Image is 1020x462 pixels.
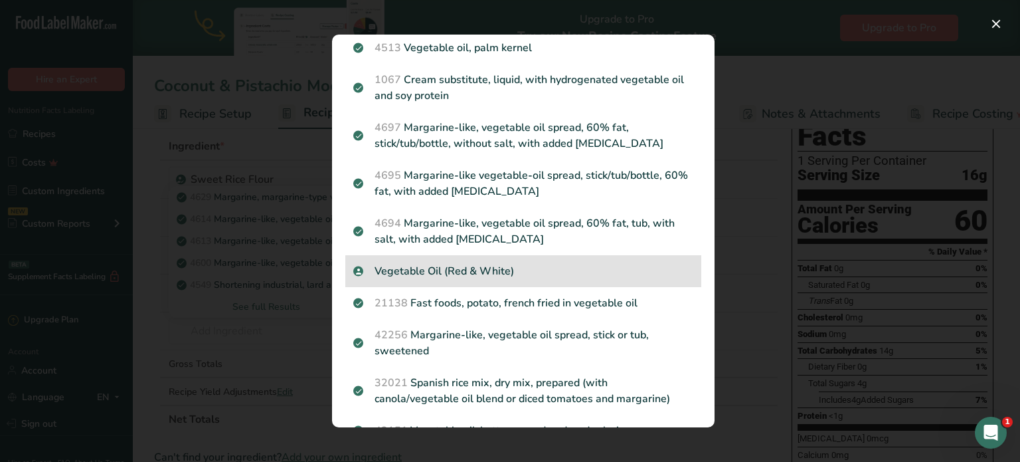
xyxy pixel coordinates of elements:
p: Margarine-like, vegetable oil spread, 60% fat, tub, with salt, with added [MEDICAL_DATA] [353,215,693,247]
p: Vegetable oil-butter spread, reduced calorie [353,423,693,439]
p: Cream substitute, liquid, with hydrogenated vegetable oil and soy protein [353,72,693,104]
span: 42151 [375,423,408,438]
span: 4513 [375,41,401,55]
span: 32021 [375,376,408,390]
p: Vegetable oil, palm kernel [353,40,693,56]
span: 1 [1002,417,1013,427]
p: Margarine-like vegetable-oil spread, stick/tub/bottle, 60% fat, with added [MEDICAL_DATA] [353,168,693,199]
span: 4694 [375,216,401,231]
p: Spanish rice mix, dry mix, prepared (with canola/vegetable oil blend or diced tomatoes and margar... [353,375,693,407]
p: Vegetable Oil (Red & White) [353,263,693,279]
p: Margarine-like, vegetable oil spread, 60% fat, stick/tub/bottle, without salt, with added [MEDICA... [353,120,693,152]
p: Margarine-like, vegetable oil spread, stick or tub, sweetened [353,327,693,359]
span: 4697 [375,120,401,135]
p: Fast foods, potato, french fried in vegetable oil [353,295,693,311]
span: 1067 [375,72,401,87]
span: 4695 [375,168,401,183]
span: 42256 [375,328,408,342]
span: 21138 [375,296,408,310]
iframe: Intercom live chat [975,417,1007,449]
